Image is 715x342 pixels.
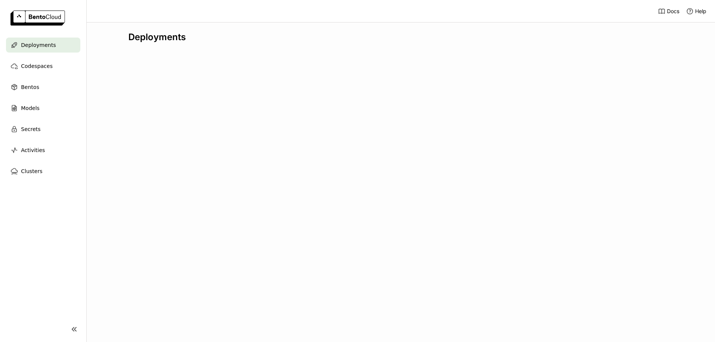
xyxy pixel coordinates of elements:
[21,125,41,134] span: Secrets
[658,8,679,15] a: Docs
[21,104,39,113] span: Models
[21,167,42,176] span: Clusters
[21,62,53,71] span: Codespaces
[695,8,706,15] span: Help
[6,143,80,158] a: Activities
[128,32,673,43] div: Deployments
[6,80,80,95] a: Bentos
[6,122,80,137] a: Secrets
[686,8,706,15] div: Help
[11,11,65,26] img: logo
[6,164,80,179] a: Clusters
[21,83,39,92] span: Bentos
[21,41,56,50] span: Deployments
[21,146,45,155] span: Activities
[6,101,80,116] a: Models
[667,8,679,15] span: Docs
